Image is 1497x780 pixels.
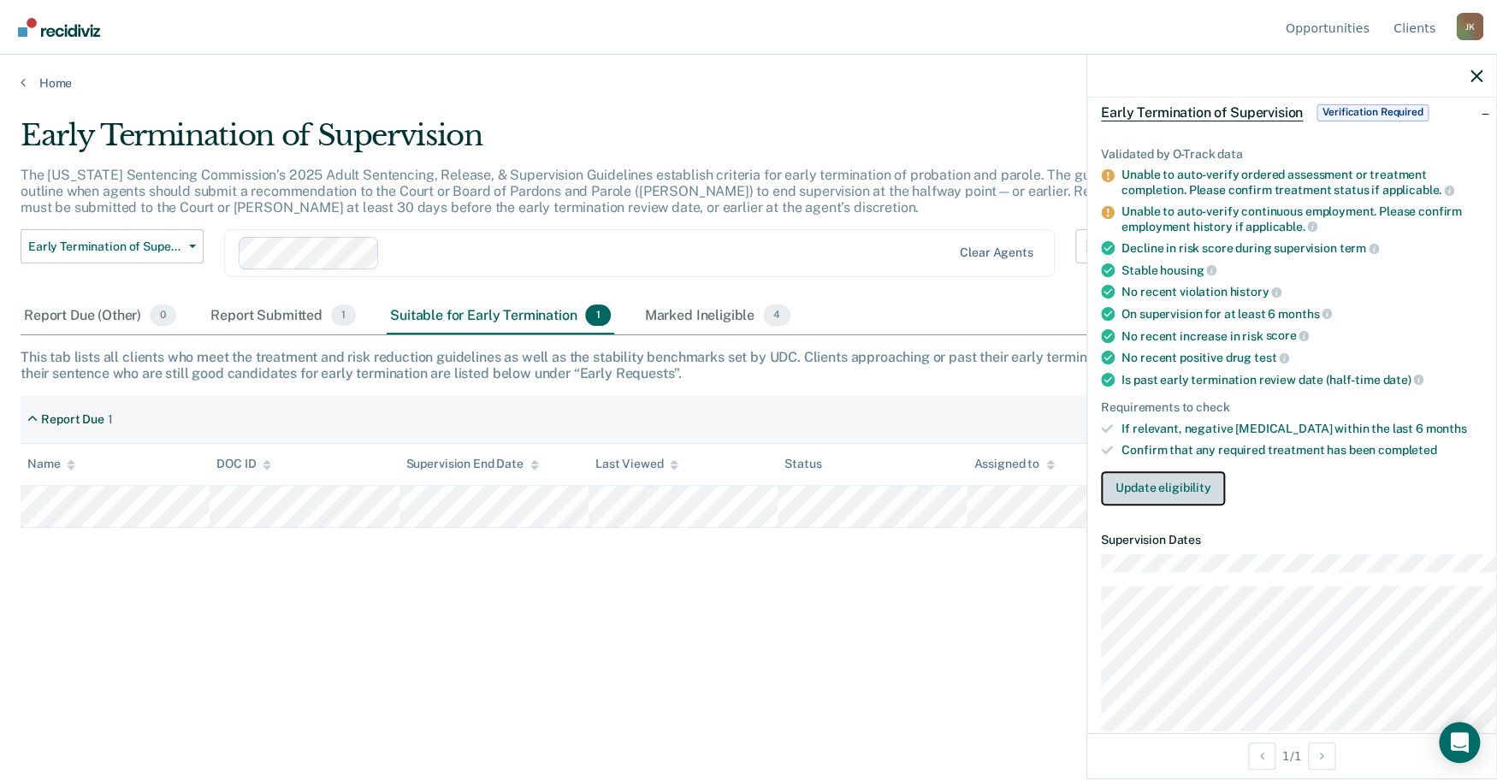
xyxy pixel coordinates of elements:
[1121,350,1482,365] div: No recent positive drug
[1121,240,1482,256] div: Decline in risk score during supervision
[595,457,678,471] div: Last Viewed
[387,298,613,335] div: Suitable for Early Termination
[1121,443,1482,458] div: Confirm that any required treatment has been
[1121,372,1482,387] div: Is past early termination review date (half-time
[27,457,75,471] div: Name
[1254,351,1289,364] span: test
[1456,13,1483,40] button: Profile dropdown button
[1101,533,1482,547] dt: Supervision Dates
[1317,104,1429,121] span: Verification Required
[1456,13,1483,40] div: J K
[28,239,182,254] span: Early Termination of Supervision
[1101,471,1225,505] button: Update eligibility
[1121,204,1482,233] div: Unable to auto-verify continuous employment. Please confirm employment history if applicable.
[1121,306,1482,322] div: On supervision for at least 6
[763,304,790,327] span: 4
[406,457,539,471] div: Supervision End Date
[1248,742,1275,770] button: Previous Opportunity
[1229,285,1281,298] span: history
[1121,168,1482,197] div: Unable to auto-verify ordered assessment or treatment completion. Please confirm treatment status...
[1101,104,1303,121] span: Early Termination of Supervision
[18,18,100,37] img: Recidiviz
[960,245,1033,260] div: Clear agents
[150,304,176,327] span: 0
[41,412,104,427] div: Report Due
[21,298,180,335] div: Report Due (Other)
[1378,443,1437,457] span: completed
[21,75,1476,91] a: Home
[331,304,356,327] span: 1
[784,457,821,471] div: Status
[1121,263,1482,278] div: Stable
[1121,284,1482,299] div: No recent violation
[1439,722,1480,763] div: Open Intercom Messenger
[1087,733,1496,778] div: 1 / 1
[1425,422,1466,435] span: months
[1121,422,1482,436] div: If relevant, negative [MEDICAL_DATA] within the last 6
[216,457,271,471] div: DOC ID
[1121,328,1482,344] div: No recent increase in risk
[1339,241,1378,255] span: term
[1160,263,1216,277] span: housing
[1308,742,1335,770] button: Next Opportunity
[642,298,795,335] div: Marked Ineligible
[1278,307,1332,321] span: months
[1087,86,1496,140] div: Early Termination of SupervisionVerification Required
[585,304,610,327] span: 1
[1101,400,1482,415] div: Requirements to check
[1382,373,1423,387] span: date)
[973,457,1054,471] div: Assigned to
[21,349,1476,381] div: This tab lists all clients who meet the treatment and risk reduction guidelines as well as the st...
[1265,328,1309,342] span: score
[108,412,113,427] div: 1
[21,118,1144,167] div: Early Termination of Supervision
[1101,147,1482,162] div: Validated by O-Track data
[207,298,359,335] div: Report Submitted
[21,167,1139,216] p: The [US_STATE] Sentencing Commission’s 2025 Adult Sentencing, Release, & Supervision Guidelines e...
